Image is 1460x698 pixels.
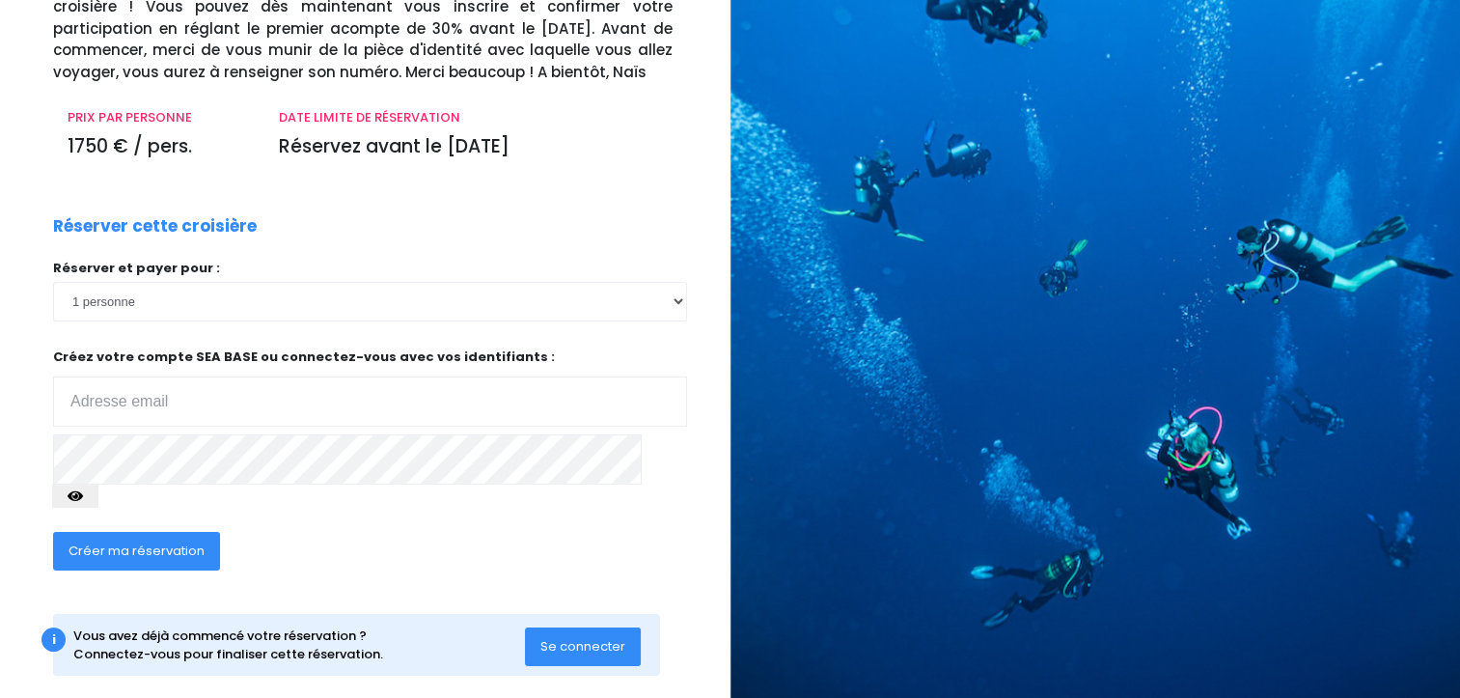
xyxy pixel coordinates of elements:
button: Se connecter [525,628,641,666]
p: 1750 € / pers. [68,133,250,161]
span: Créer ma réservation [69,542,205,560]
p: Créez votre compte SEA BASE ou connectez-vous avec vos identifiants : [53,348,687,428]
p: Réservez avant le [DATE] [279,133,673,161]
p: Réserver et payer pour : [53,259,687,278]
a: Se connecter [525,637,641,654]
p: PRIX PAR PERSONNE [68,108,250,127]
span: Se connecter [540,637,625,656]
p: Réserver cette croisière [53,214,257,239]
input: Adresse email [53,377,687,427]
div: Vous avez déjà commencé votre réservation ? Connectez-vous pour finaliser cette réservation. [73,627,525,664]
p: DATE LIMITE DE RÉSERVATION [279,108,673,127]
div: i [41,628,66,652]
button: Créer ma réservation [53,532,220,571]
